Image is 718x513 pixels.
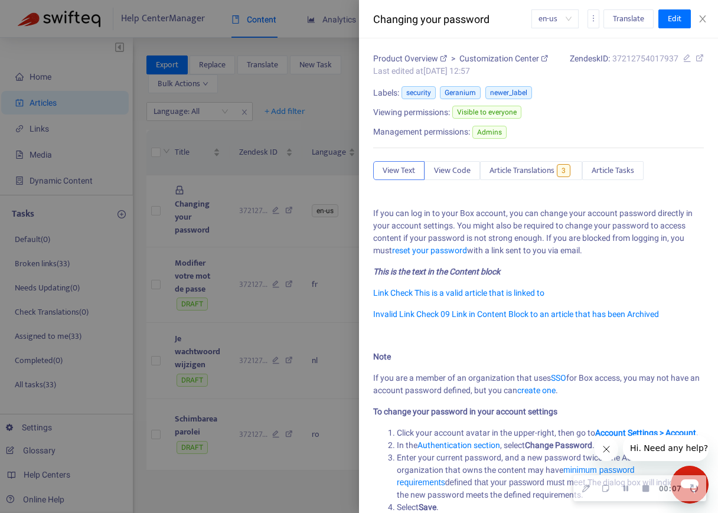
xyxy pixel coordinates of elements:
[434,164,471,177] span: View Code
[557,164,570,177] span: 3
[694,14,711,25] button: Close
[582,161,644,180] button: Article Tasks
[373,267,500,276] strong: This is the text in the Content block
[603,9,654,28] button: Translate
[445,478,588,487] span: defined that your password must meet.
[373,161,425,180] button: View Text
[397,427,704,439] li: Click your account avatar in the upper-right, then go to .
[623,435,709,461] iframe: Message from company
[570,53,704,77] div: Zendesk ID:
[589,14,598,22] span: more
[698,14,707,24] span: close
[551,373,566,383] a: SSO
[373,288,544,298] a: Link Check This is a valid article that is linked to
[373,407,557,416] strong: To change your password in your account settings
[397,439,704,452] li: In the , select .
[419,502,436,512] strong: Save
[472,126,507,139] span: Admins
[440,86,481,99] span: Geranium
[383,164,415,177] span: View Text
[373,126,470,138] span: Management permissions:
[373,309,659,319] a: Invalid Link Check 09 Link in Content Block to an article that has been Archived
[517,385,556,395] a: create one
[373,65,548,77] div: Last edited at [DATE] 12:57
[397,465,635,487] a: minimum password requirements
[373,11,531,27] div: Changing your password
[402,86,436,99] span: security
[373,53,548,65] div: >
[373,352,391,361] strong: Note
[373,106,450,119] span: Viewing permissions:
[459,54,548,63] a: Customization Center
[595,437,618,461] iframe: Close message
[397,452,704,501] li: Enter your current password, and a new password twice. The Admin for the organization that owns t...
[392,246,467,255] a: reset your password
[452,106,521,119] span: Visible to everyone
[595,428,696,437] a: Account Settings > Account
[489,164,554,177] span: Article Translations
[525,440,592,450] strong: Change Password
[658,9,691,28] button: Edit
[373,87,399,99] span: Labels:
[373,372,704,397] p: If you are a member of an organization that uses for Box access, you may not have an account pass...
[588,9,599,28] button: more
[480,161,582,180] button: Article Translations3
[373,54,449,63] a: Product Overview
[613,12,644,25] span: Translate
[671,466,709,504] iframe: Button to launch messaging window
[373,207,704,257] p: If you can log in to your Box account, you can change your account password directly in your acco...
[592,164,634,177] span: Article Tasks
[538,10,572,28] span: en-us
[612,54,678,63] span: 37212754017937
[417,440,500,450] a: Authentication section
[485,86,532,99] span: newer_label
[668,12,681,25] span: Edit
[425,161,480,180] button: View Code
